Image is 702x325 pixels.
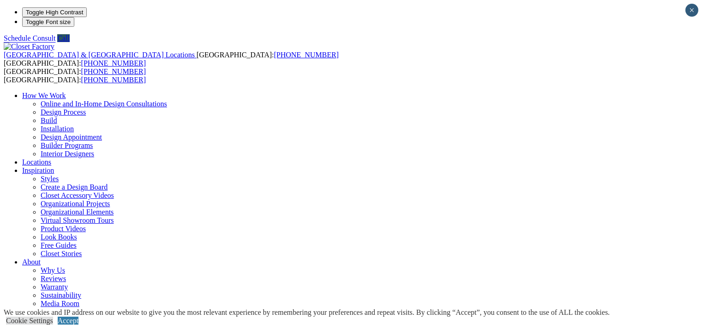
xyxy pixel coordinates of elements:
a: How We Work [22,92,66,99]
a: Interior Designers [41,150,94,158]
a: Closet Factory Cares [41,308,102,316]
a: Design Appointment [41,133,102,141]
a: [PHONE_NUMBER] [274,51,338,59]
a: Inspiration [22,166,54,174]
span: [GEOGRAPHIC_DATA]: [GEOGRAPHIC_DATA]: [4,51,339,67]
a: About [22,258,41,266]
a: [PHONE_NUMBER] [81,76,146,84]
div: We use cookies and IP address on our website to give you the most relevant experience by remember... [4,308,610,317]
a: Create a Design Board [41,183,108,191]
a: Why Us [41,266,65,274]
a: Virtual Showroom Tours [41,216,114,224]
span: Toggle Font size [26,18,71,25]
button: Toggle High Contrast [22,7,87,17]
a: [PHONE_NUMBER] [81,59,146,67]
button: Toggle Font size [22,17,74,27]
a: Closet Accessory Videos [41,191,114,199]
a: Installation [41,125,74,133]
a: Builder Programs [41,141,93,149]
a: Organizational Elements [41,208,114,216]
span: [GEOGRAPHIC_DATA]: [GEOGRAPHIC_DATA]: [4,67,146,84]
span: Toggle High Contrast [26,9,83,16]
a: Design Process [41,108,86,116]
a: [GEOGRAPHIC_DATA] & [GEOGRAPHIC_DATA] Locations [4,51,197,59]
img: Closet Factory [4,43,54,51]
a: Warranty [41,283,68,291]
a: Schedule Consult [4,34,55,42]
a: Product Videos [41,225,86,233]
a: Call [57,34,70,42]
a: Media Room [41,300,79,307]
a: Accept [58,317,78,325]
a: Cookie Settings [6,317,53,325]
a: Locations [22,158,51,166]
a: [PHONE_NUMBER] [81,67,146,75]
span: [GEOGRAPHIC_DATA] & [GEOGRAPHIC_DATA] Locations [4,51,195,59]
a: Reviews [41,275,66,282]
a: Look Books [41,233,77,241]
a: Build [41,117,57,124]
a: Free Guides [41,241,77,249]
a: Closet Stories [41,250,82,258]
button: Close [685,4,698,17]
a: Organizational Projects [41,200,110,208]
a: Sustainability [41,291,81,299]
a: Online and In-Home Design Consultations [41,100,167,108]
a: Styles [41,175,59,183]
